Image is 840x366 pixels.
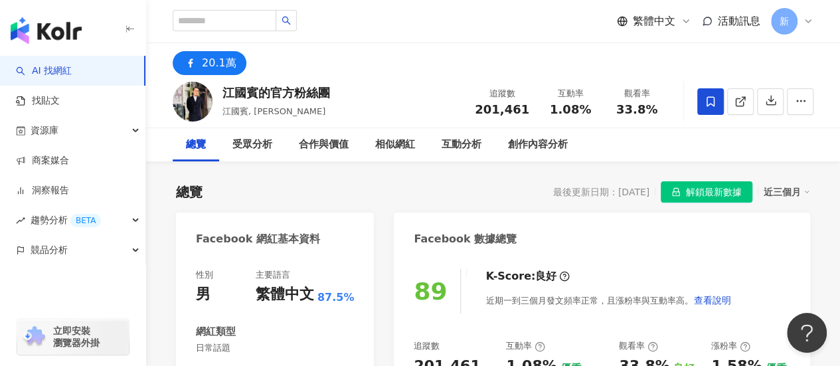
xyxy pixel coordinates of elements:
[232,137,272,153] div: 受眾分析
[485,287,731,314] div: 近期一到三個月發文頻率正常，且漲粉率與互動率高。
[545,87,596,100] div: 互動率
[612,87,662,100] div: 觀看率
[475,102,529,116] span: 201,461
[11,17,82,44] img: logo
[317,290,355,305] span: 87.5%
[485,269,570,284] div: K-Score :
[31,116,58,145] span: 資源庫
[222,106,325,116] span: 江國賓, [PERSON_NAME]
[671,187,681,197] span: lock
[173,51,246,75] button: 20.1萬
[508,137,568,153] div: 創作內容分析
[16,64,72,78] a: searchAI 找網紅
[475,87,529,100] div: 追蹤數
[31,235,68,265] span: 競品分析
[414,340,440,352] div: 追蹤數
[299,137,349,153] div: 合作與價值
[693,295,730,306] span: 查看說明
[16,184,69,197] a: 洞察報告
[222,84,330,101] div: 江國賓的官方粉絲團
[282,16,291,25] span: search
[256,269,290,281] div: 主要語言
[506,340,545,352] div: 互動率
[196,232,320,246] div: Facebook 網紅基本資料
[553,187,649,197] div: 最後更新日期：[DATE]
[535,269,556,284] div: 良好
[31,205,101,235] span: 趨勢分析
[711,340,750,352] div: 漲粉率
[616,103,657,116] span: 33.8%
[787,313,827,353] iframe: Help Scout Beacon - Open
[693,287,731,314] button: 查看說明
[764,183,810,201] div: 近三個月
[619,340,658,352] div: 觀看率
[16,154,69,167] a: 商案媒合
[186,137,206,153] div: 總覽
[780,14,789,29] span: 新
[196,325,236,339] div: 網紅類型
[375,137,415,153] div: 相似網紅
[17,319,129,355] a: chrome extension立即安裝 瀏覽器外掛
[442,137,481,153] div: 互動分析
[176,183,203,201] div: 總覽
[196,342,354,354] span: 日常話題
[633,14,675,29] span: 繁體中文
[718,15,760,27] span: 活動訊息
[414,232,517,246] div: Facebook 數據總覽
[173,82,212,122] img: KOL Avatar
[256,284,314,305] div: 繁體中文
[53,325,100,349] span: 立即安裝 瀏覽器外掛
[550,103,591,116] span: 1.08%
[686,182,742,203] span: 解鎖最新數據
[661,181,752,203] button: 解鎖最新數據
[21,326,47,347] img: chrome extension
[70,214,101,227] div: BETA
[16,216,25,225] span: rise
[414,278,447,305] div: 89
[196,284,210,305] div: 男
[16,94,60,108] a: 找貼文
[196,269,213,281] div: 性別
[202,54,236,72] div: 20.1萬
